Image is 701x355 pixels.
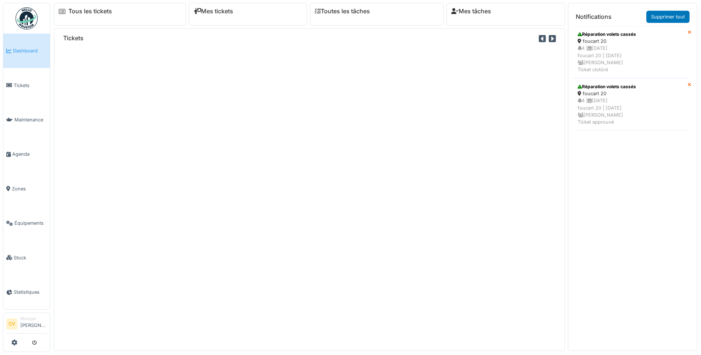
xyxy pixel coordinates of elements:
a: Tickets [3,68,50,102]
a: CV Manager[PERSON_NAME] [6,316,47,334]
span: Agenda [12,151,47,158]
li: CV [6,318,17,330]
span: Équipements [14,220,47,227]
a: Toutes les tâches [315,8,370,15]
a: Agenda [3,137,50,171]
div: Manager [20,316,47,321]
div: 4 | [DATE] foucart 20 | [DATE] [PERSON_NAME] Ticket approuvé [578,97,683,125]
a: Mes tâches [451,8,491,15]
img: Badge_color-CXgf-gQk.svg [16,7,38,30]
a: Maintenance [3,103,50,137]
a: Stock [3,240,50,275]
a: Statistiques [3,275,50,309]
div: Réparation volets cassés [578,83,683,90]
div: 4 | [DATE] foucart 20 | [DATE] [PERSON_NAME] Ticket clotûré [578,45,683,73]
div: foucart 20 [578,90,683,97]
a: Dashboard [3,34,50,68]
a: Réparation volets cassés foucart 20 4 |[DATE]foucart 20 | [DATE] [PERSON_NAME]Ticket approuvé [573,78,688,131]
span: Statistiques [14,289,47,296]
a: Tous les tickets [68,8,112,15]
a: Zones [3,172,50,206]
div: Réparation volets cassés [578,31,683,38]
span: Stock [14,254,47,261]
div: foucart 20 [578,38,683,45]
h6: Notifications [576,13,612,20]
span: Maintenance [14,116,47,123]
span: Tickets [14,82,47,89]
a: Supprimer tout [646,11,690,23]
a: Équipements [3,206,50,240]
span: Dashboard [13,47,47,54]
span: Zones [12,185,47,192]
a: Réparation volets cassés foucart 20 4 |[DATE]foucart 20 | [DATE] [PERSON_NAME]Ticket clotûré [573,26,688,78]
li: [PERSON_NAME] [20,316,47,332]
h6: Tickets [63,35,84,42]
a: Mes tickets [194,8,233,15]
